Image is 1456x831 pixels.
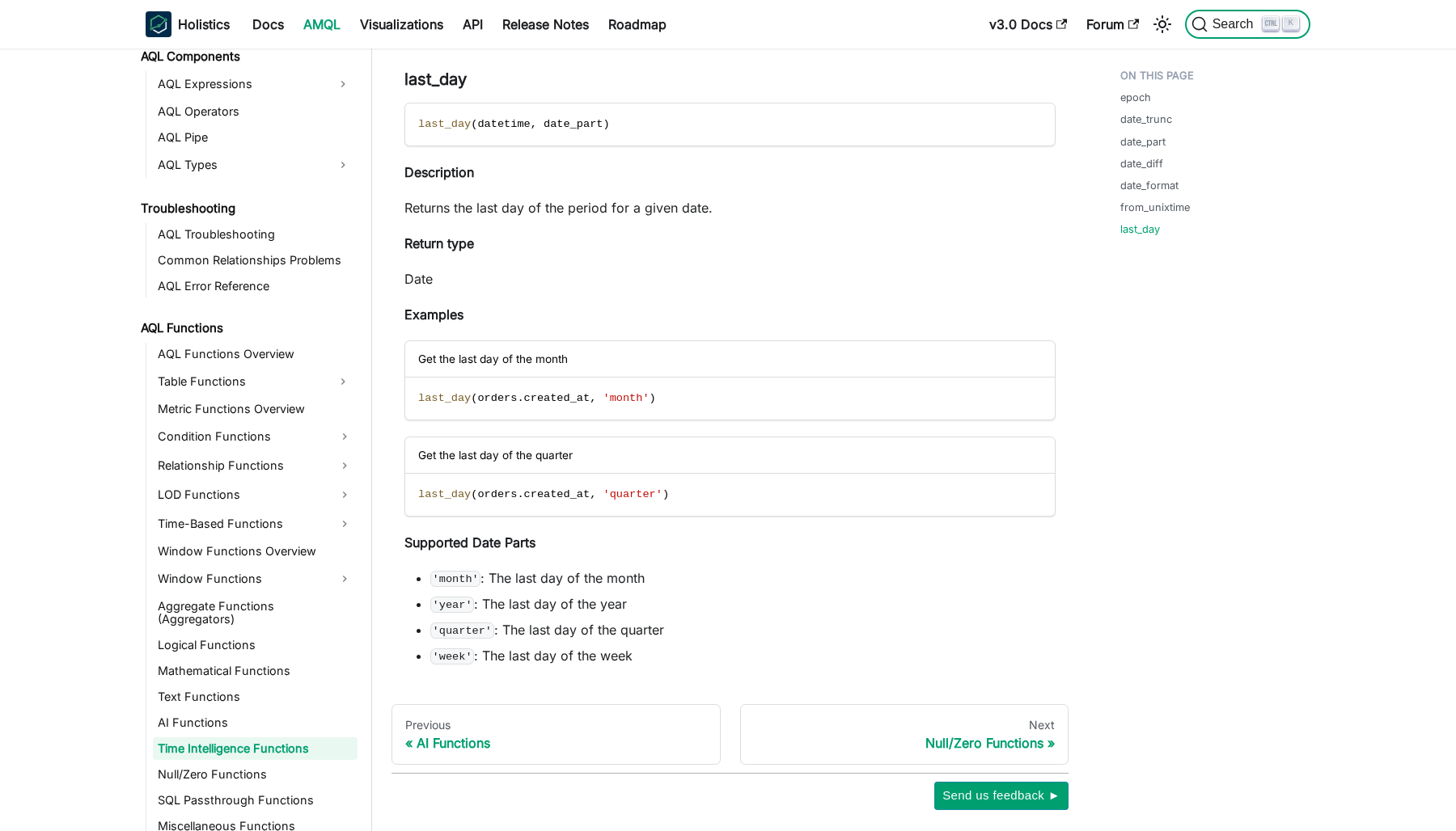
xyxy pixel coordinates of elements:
li: : The last day of the week [430,646,1056,665]
a: NextNull/Zero Functions [740,704,1069,766]
strong: Return type [404,235,474,251]
a: AI Functions [153,711,358,734]
a: LOD Functions [153,482,358,508]
span: ) [603,118,609,130]
button: Search (Ctrl+K) [1185,10,1310,39]
span: . [517,392,523,404]
span: created_at [524,488,590,500]
span: orders [477,392,517,404]
button: Send us feedback ► [934,782,1069,809]
span: Search [1208,17,1263,32]
span: , [590,488,596,500]
a: AQL Components [136,45,358,68]
kbd: K [1283,16,1299,31]
span: last_day [418,118,471,130]
span: , [590,392,596,404]
a: Null/Zero Functions [153,763,358,786]
span: ) [650,392,656,404]
span: . [517,488,523,500]
nav: Docs pages [392,704,1069,766]
code: 'year' [430,597,474,613]
li: : The last day of the month [430,568,1056,588]
a: Troubleshooting [136,197,358,220]
a: AQL Expressions [153,71,328,97]
button: Expand sidebar category 'AQL Expressions' [328,71,358,97]
span: date_part [544,118,603,130]
div: Next [754,718,1056,732]
a: Metric Functions Overview [153,398,358,420]
a: AQL Error Reference [153,275,358,297]
a: API [453,11,493,37]
button: Expand sidebar category 'AQL Types' [328,152,358,178]
div: Get the last day of the month [405,341,1055,378]
span: created_at [524,392,590,404]
div: Get the last day of the quarter [405,437,1055,474]
a: Logical Functions [153,634,358,656]
li: : The last day of the year [430,594,1056,614]
a: v3.0 Docs [980,11,1077,37]
span: 'month' [603,392,649,404]
a: Time Intelligence Functions [153,737,358,760]
li: : The last day of the quarter [430,620,1056,639]
button: Switch between dark and light mode (currently light mode) [1149,11,1175,37]
span: 'quarter' [603,488,662,500]
a: Time-Based Functions [153,511,358,537]
b: Holistics [178,15,230,34]
p: Date [404,269,1056,289]
a: Docs [243,11,294,37]
strong: Supported Date Parts [404,534,535,550]
a: HolisticsHolistics [146,11,230,37]
code: 'week' [430,648,474,664]
a: date_format [1120,178,1179,193]
p: Returns the last day of the period for a given date. [404,198,1056,217]
a: Relationship Functions [153,453,358,479]
a: AQL Functions Overview [153,343,358,365]
span: Send us feedback ► [942,785,1060,806]
a: SQL Passthrough Functions [153,789,358,812]
a: AQL Operators [153,100,358,123]
span: ( [471,488,477,500]
a: Text Functions [153,685,358,708]
a: epoch [1120,90,1151,105]
span: ) [662,488,669,500]
a: Window Functions [153,566,358,592]
span: , [531,118,537,130]
a: date_trunc [1120,112,1172,127]
span: ( [471,392,477,404]
a: Aggregate Functions (Aggregators) [153,595,358,631]
a: Window Functions Overview [153,540,358,563]
div: AI Functions [405,735,707,751]
nav: Docs sidebar [129,49,372,831]
span: ( [471,118,477,130]
a: Roadmap [599,11,676,37]
a: AMQL [294,11,350,37]
a: last_day [1120,221,1160,237]
code: 'quarter' [430,622,494,639]
a: Mathematical Functions [153,660,358,682]
a: date_part [1120,134,1166,150]
a: date_diff [1120,156,1163,171]
a: Visualizations [350,11,453,37]
a: AQL Types [153,152,328,178]
a: AQL Troubleshooting [153,223,358,246]
a: from_unixtime [1120,200,1190,215]
button: Expand sidebar category 'Table Functions' [328,369,358,394]
span: last_day [418,392,471,404]
div: Previous [405,718,707,732]
span: orders [477,488,517,500]
strong: Examples [404,306,463,323]
a: Condition Functions [153,424,358,449]
a: Forum [1077,11,1149,37]
span: datetime [477,118,530,130]
img: Holistics [146,11,171,37]
a: Table Functions [153,369,328,394]
a: AQL Functions [136,317,358,340]
div: Null/Zero Functions [754,735,1056,751]
a: PreviousAI Functions [392,704,721,766]
a: Common Relationships Problems [153,249,358,272]
a: AQL Pipe [153,126,358,149]
code: 'month' [430,571,480,587]
h3: last_day [404,70,1056,90]
a: Release Notes [493,11,599,37]
span: last_day [418,488,471,500]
